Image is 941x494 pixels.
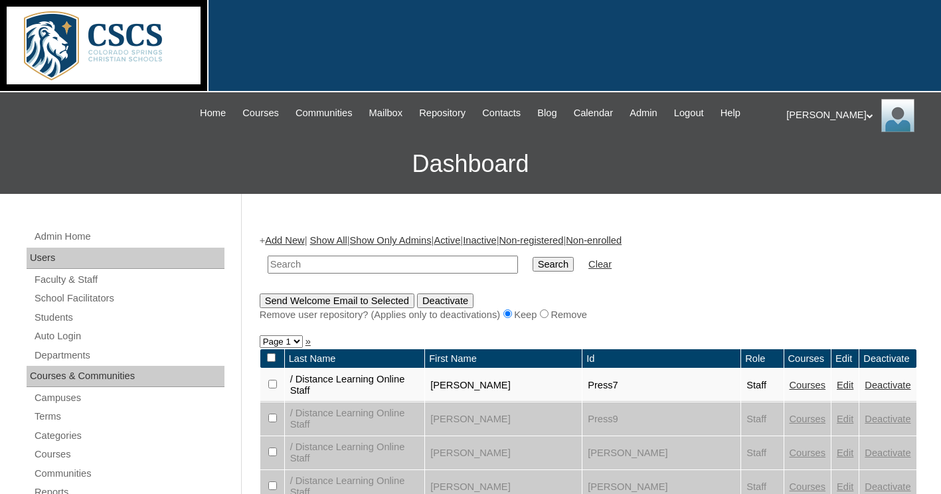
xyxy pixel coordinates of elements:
a: Deactivate [865,380,910,390]
a: Active [434,235,460,246]
a: Contacts [475,106,527,121]
a: Courses [790,380,826,390]
td: Press7 [582,369,740,402]
a: Blog [531,106,563,121]
td: First Name [425,349,582,369]
a: Home [193,106,232,121]
td: Role [741,349,783,369]
span: Courses [242,106,279,121]
a: Inactive [463,235,497,246]
a: Show Only Admins [350,235,432,246]
span: Mailbox [369,106,403,121]
td: [PERSON_NAME] [582,436,740,469]
td: Press9 [582,402,740,436]
span: Communities [296,106,353,121]
td: [PERSON_NAME] [425,369,582,402]
a: Terms [33,408,224,425]
a: Courses [790,481,826,492]
td: [PERSON_NAME] [425,402,582,436]
a: Clear [588,259,612,270]
td: Staff [741,402,783,436]
a: Departments [33,347,224,364]
a: Categories [33,428,224,444]
a: Communities [33,465,224,482]
a: Faculty & Staff [33,272,224,288]
a: Admin Home [33,228,224,245]
div: Remove user repository? (Applies only to deactivations) Keep Remove [260,308,917,322]
a: Calendar [567,106,620,121]
a: Non-registered [499,235,563,246]
td: [PERSON_NAME] [425,436,582,469]
a: Help [714,106,747,121]
a: Auto Login [33,328,224,345]
td: Deactivate [859,349,916,369]
a: Courses [790,448,826,458]
input: Deactivate [417,293,473,308]
a: Admin [623,106,664,121]
td: / Distance Learning Online Staff [285,436,425,469]
input: Send Welcome Email to Selected [260,293,414,308]
div: Users [27,248,224,269]
span: Contacts [482,106,521,121]
input: Search [533,257,574,272]
span: Help [721,106,740,121]
span: Repository [419,106,466,121]
td: Id [582,349,740,369]
img: logo-white.png [7,7,201,84]
a: Show All [310,235,347,246]
a: » [305,336,311,347]
div: Courses & Communities [27,366,224,387]
a: Communities [289,106,359,121]
a: Add New [265,235,304,246]
span: Home [200,106,226,121]
input: Search [268,256,518,274]
a: Deactivate [865,448,910,458]
span: Blog [537,106,556,121]
td: Staff [741,369,783,402]
span: Calendar [574,106,613,121]
a: Deactivate [865,481,910,492]
div: + | | | | | | [260,234,917,321]
a: Edit [837,481,853,492]
img: Kathy Landers [881,99,914,132]
a: Logout [667,106,711,121]
a: Mailbox [363,106,410,121]
td: / Distance Learning Online Staff [285,369,425,402]
a: Repository [412,106,472,121]
td: / Distance Learning Online Staff [285,402,425,436]
div: [PERSON_NAME] [786,99,928,132]
a: Deactivate [865,414,910,424]
a: Courses [236,106,286,121]
span: Admin [630,106,657,121]
td: Courses [784,349,831,369]
td: Staff [741,436,783,469]
a: Students [33,309,224,326]
a: Edit [837,414,853,424]
a: Edit [837,380,853,390]
a: Edit [837,448,853,458]
h3: Dashboard [7,134,934,194]
a: Courses [790,414,826,424]
span: Logout [674,106,704,121]
a: School Facilitators [33,290,224,307]
a: Courses [33,446,224,463]
td: Edit [831,349,859,369]
a: Non-enrolled [566,235,622,246]
td: Last Name [285,349,425,369]
a: Campuses [33,390,224,406]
